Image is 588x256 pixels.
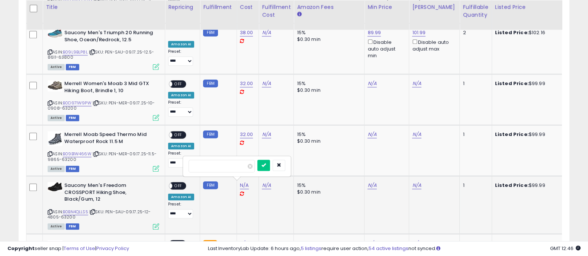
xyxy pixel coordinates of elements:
span: OFF [172,132,184,138]
div: $0.30 min [297,36,359,43]
a: B09B1W466W [63,151,91,157]
small: FBM [203,80,218,87]
div: 2 [463,29,486,36]
a: N/A [262,131,271,138]
a: 5 listings [301,245,321,252]
a: B0BN4QLLS5 [63,209,88,215]
div: Fulfillable Quantity [463,3,488,19]
div: Amazon AI [168,143,194,149]
a: 32.00 [240,131,253,138]
div: $102.16 [495,29,557,36]
img: 41+JSvmbNsL._SL40_.jpg [48,80,62,91]
div: [PERSON_NAME] [412,3,456,11]
div: $99.99 [495,80,557,87]
b: Listed Price: [495,131,529,138]
b: Listed Price: [495,29,529,36]
span: All listings currently available for purchase on Amazon [48,223,65,230]
span: FBM [66,166,79,172]
small: Amazon Fees. [297,11,301,17]
a: 101.99 [412,29,425,36]
a: N/A [367,80,376,87]
div: Preset: [168,151,194,167]
div: Amazon AI [168,41,194,48]
strong: Copyright [7,245,35,252]
span: FBM [66,223,79,230]
a: N/A [412,80,421,87]
div: Disable auto adjust min [367,38,403,59]
span: OFF [172,81,184,87]
div: ASIN: [48,80,159,120]
a: N/A [262,29,271,36]
a: N/A [262,182,271,189]
b: Saucony Men's Triumph 20 Running Shoe, Ocean/Redrock, 12.5 [64,29,155,45]
span: 2025-09-18 12:46 GMT [550,245,581,252]
b: Merrell Moab Speed Thermo Mid Waterproof Rock 11.5 M [64,131,155,147]
span: All listings currently available for purchase on Amazon [48,64,65,70]
div: 15% [297,29,359,36]
div: 1 [463,131,486,138]
span: | SKU: PEN-SAU-09.17.25-12-4805-63200 [48,209,151,220]
a: N/A [412,182,421,189]
div: $0.30 min [297,87,359,94]
div: Repricing [168,3,197,11]
small: FBM [203,181,218,189]
a: B09L9BLP8L [63,49,88,55]
div: Fulfillment [203,3,233,11]
div: Disable auto adjust max [412,38,454,52]
span: FBM [66,115,79,121]
div: Amazon AI [168,194,194,200]
div: seller snap | | [7,245,129,252]
span: | SKU: PEN-SAU-09.17.25-12.5-8611-63800 [48,49,154,60]
span: | SKU: PEN-MER-09.17.25-10-0908-63200 [48,100,155,111]
div: Preset: [168,100,194,116]
a: N/A [367,182,376,189]
a: 32.00 [240,80,253,87]
div: ASIN: [48,29,159,69]
div: ASIN: [48,182,159,229]
span: | SKU: PEN-MER-09.17.25-11.5-9865-63200 [48,151,157,162]
img: 41RBCZhAgvL._SL40_.jpg [48,29,62,38]
a: 89.99 [367,29,381,36]
b: Merrell Women's Moab 3 Mid GTX Hiking Boot, Brindle 1, 10 [64,80,155,96]
div: 15% [297,80,359,87]
div: Cost [240,3,256,11]
a: 54 active listings [369,245,408,252]
div: 1 [463,80,486,87]
a: B0D971W9PW [63,100,91,106]
span: OFF [172,183,184,189]
div: Last InventoryLab Update: 6 hours ago, require user action, not synced. [208,245,581,252]
small: FBM [203,130,218,138]
img: 414b+ElyNhL._SL40_.jpg [48,131,62,146]
div: 1 [463,182,486,189]
div: 15% [297,131,359,138]
a: Terms of Use [64,245,95,252]
div: $0.30 min [297,189,359,195]
div: ASIN: [48,131,159,171]
div: Amazon AI [168,92,194,98]
a: 38.00 [240,29,253,36]
b: Listed Price: [495,80,529,87]
a: N/A [367,131,376,138]
span: FBM [66,64,79,70]
span: All listings currently available for purchase on Amazon [48,115,65,121]
div: Preset: [168,49,194,65]
div: Min Price [367,3,406,11]
div: Listed Price [495,3,559,11]
span: All listings currently available for purchase on Amazon [48,166,65,172]
b: Listed Price: [495,182,529,189]
div: $99.99 [495,131,557,138]
div: Preset: [168,202,194,218]
b: Saucony Men's Freedom CROSSPORT Hiking Shoe, Black/Gum, 12 [64,182,155,205]
a: N/A [262,80,271,87]
img: 31BkqNfDU6L._SL40_.jpg [48,182,62,191]
a: Privacy Policy [96,245,129,252]
div: $0.30 min [297,138,359,145]
div: 15% [297,182,359,189]
div: Title [46,3,162,11]
div: $99.99 [495,182,557,189]
a: N/A [240,182,249,189]
small: FBM [203,29,218,36]
a: N/A [412,131,421,138]
div: Amazon Fees [297,3,361,11]
div: Fulfillment Cost [262,3,290,19]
